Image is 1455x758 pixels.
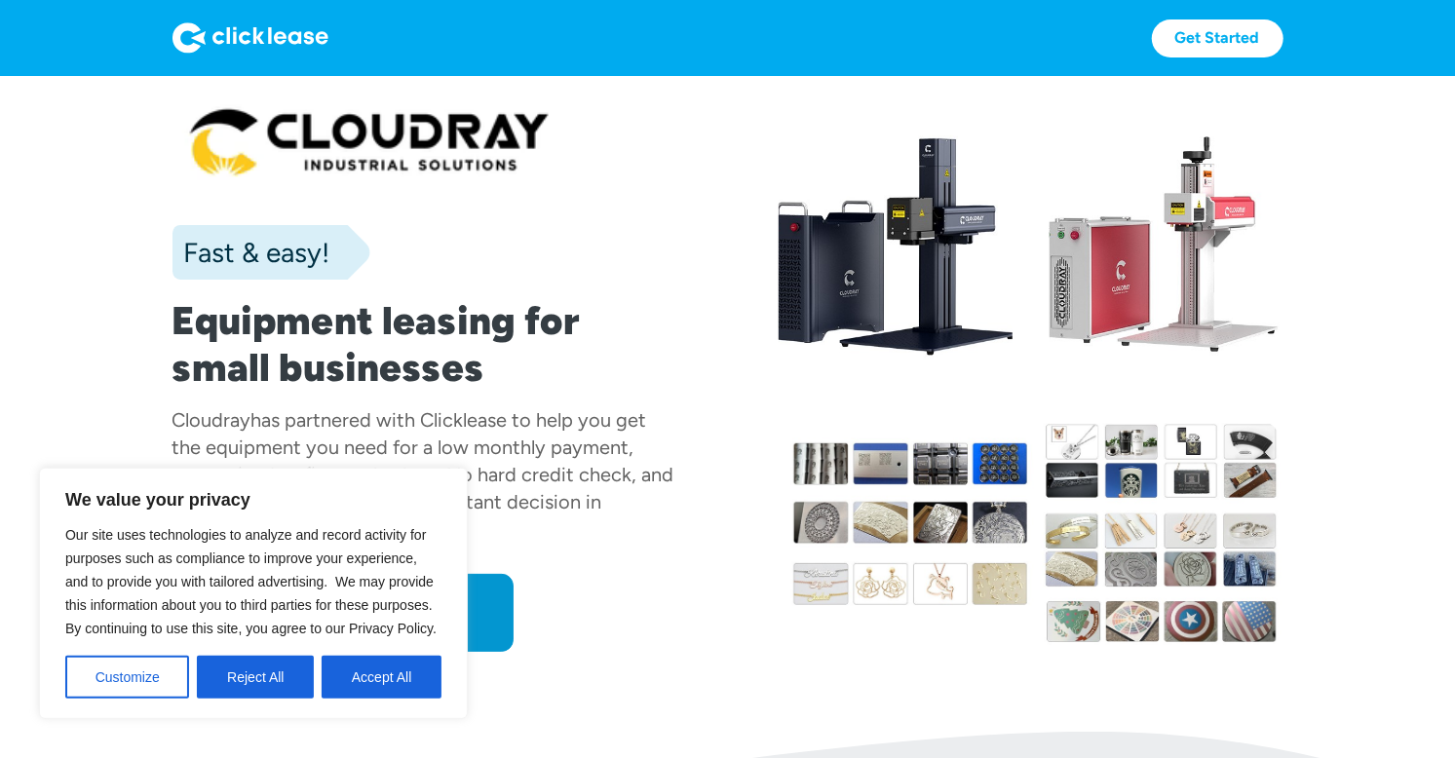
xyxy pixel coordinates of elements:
[1152,19,1283,57] a: Get Started
[322,656,441,699] button: Accept All
[172,408,674,541] div: has partnered with Clicklease to help you get the equipment you need for a low monthly payment, c...
[172,233,330,272] div: Fast & easy!
[65,527,437,636] span: Our site uses technologies to analyze and record activity for purposes such as compliance to impr...
[197,656,314,699] button: Reject All
[172,22,328,54] img: Logo
[172,297,677,391] h1: Equipment leasing for small businesses
[65,656,189,699] button: Customize
[39,468,468,719] div: We value your privacy
[65,488,441,512] p: We value your privacy
[172,408,251,432] div: Cloudray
